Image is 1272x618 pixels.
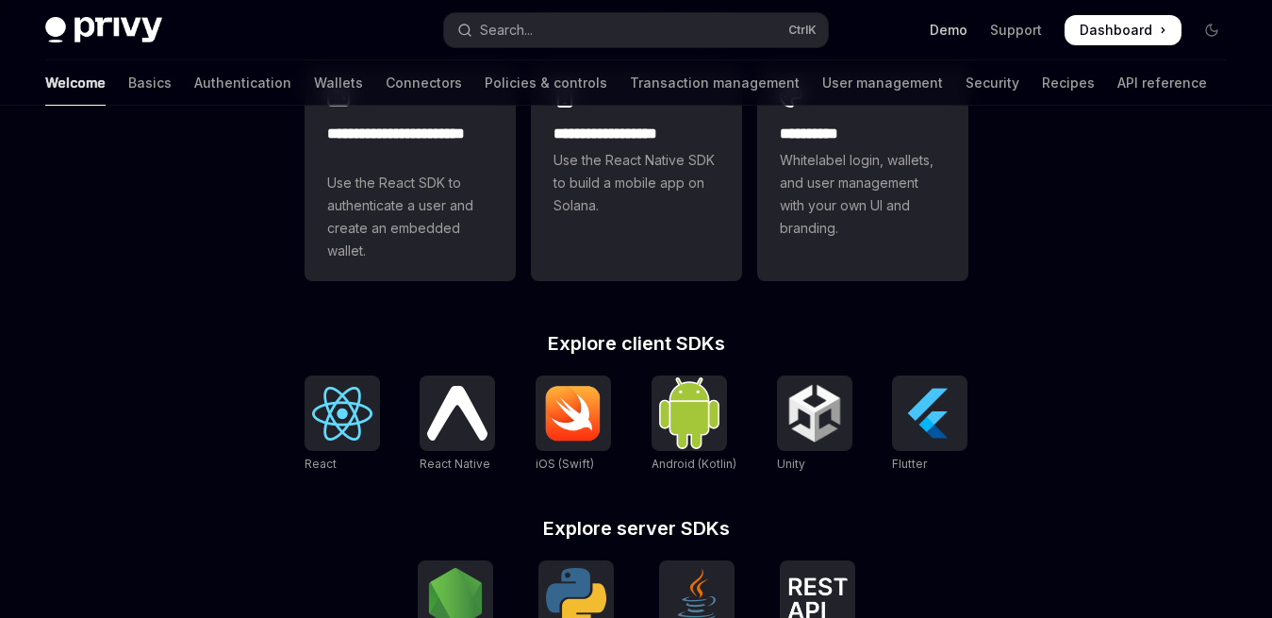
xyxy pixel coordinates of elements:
a: iOS (Swift)iOS (Swift) [536,376,611,474]
button: Open search [444,13,828,47]
a: Connectors [386,60,462,106]
span: Android (Kotlin) [652,457,736,471]
a: React NativeReact Native [420,376,495,474]
a: UnityUnity [777,376,852,474]
img: React Native [427,386,487,440]
h2: Explore client SDKs [305,334,968,353]
a: FlutterFlutter [892,376,967,474]
div: Search... [480,19,533,42]
h2: Explore server SDKs [305,519,968,538]
img: iOS (Swift) [543,385,603,442]
a: Wallets [314,60,363,106]
span: Unity [777,457,805,471]
span: iOS (Swift) [536,457,594,471]
a: Support [990,21,1042,40]
a: Basics [128,60,172,106]
a: API reference [1117,60,1207,106]
img: React [312,387,372,441]
a: Android (Kotlin)Android (Kotlin) [652,376,736,474]
a: Dashboard [1065,15,1181,45]
span: Use the React Native SDK to build a mobile app on Solana. [553,149,719,217]
img: Unity [785,383,845,443]
a: Welcome [45,60,106,106]
img: dark logo [45,17,162,43]
a: Recipes [1042,60,1095,106]
span: Flutter [892,457,927,471]
span: React Native [420,457,490,471]
span: Whitelabel login, wallets, and user management with your own UI and branding. [780,149,946,240]
a: Transaction management [630,60,800,106]
a: Authentication [194,60,291,106]
a: ReactReact [305,376,380,474]
button: Toggle dark mode [1197,15,1227,45]
a: Demo [930,21,967,40]
a: **** *****Whitelabel login, wallets, and user management with your own UI and branding. [757,66,968,281]
span: Dashboard [1080,21,1152,40]
img: Android (Kotlin) [659,377,719,448]
span: Ctrl K [788,23,817,38]
a: **** **** **** ***Use the React Native SDK to build a mobile app on Solana. [531,66,742,281]
span: Use the React SDK to authenticate a user and create an embedded wallet. [327,172,493,262]
a: Policies & controls [485,60,607,106]
a: Security [966,60,1019,106]
img: Flutter [900,383,960,443]
span: React [305,457,337,471]
a: User management [822,60,943,106]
